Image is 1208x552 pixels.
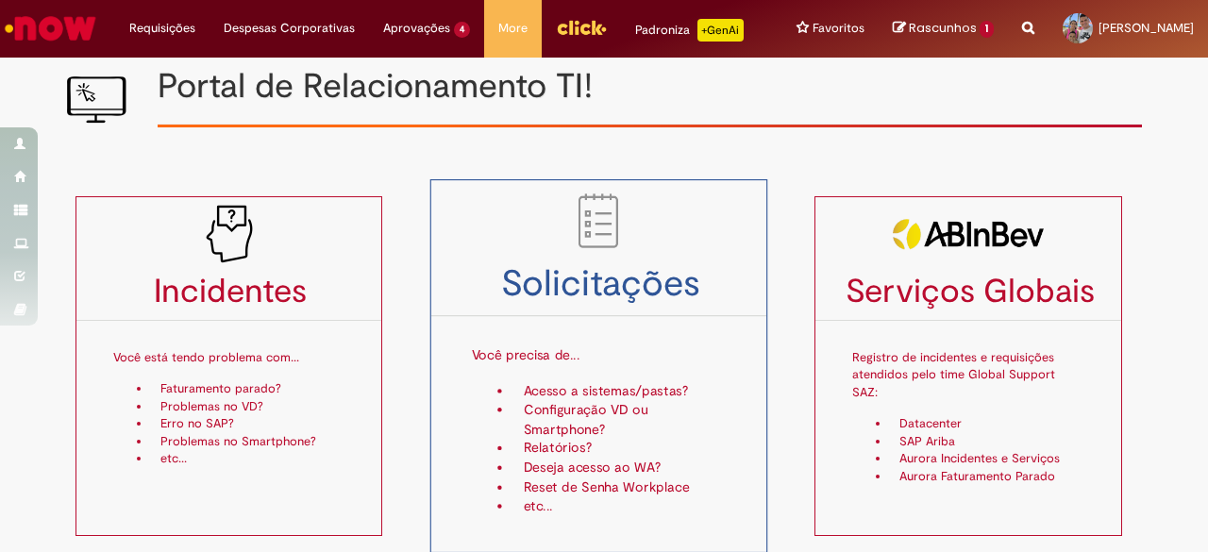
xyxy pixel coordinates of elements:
[852,326,1084,406] p: Registro de incidentes e requisições atendidos pelo time Global Support SAZ:
[697,19,744,42] p: +GenAi
[430,265,766,305] h3: Solicitações
[512,401,726,440] li: Configuração VD ou Smartphone?
[158,68,1142,106] h1: Portal de Relacionamento TI!
[512,440,726,459] li: Relatórios?
[512,478,726,497] li: Reset de Senha Workplace
[129,19,195,38] span: Requisições
[199,204,260,264] img: problem_it_V2.png
[498,19,528,38] span: More
[813,19,864,38] span: Favoritos
[512,459,726,477] li: Deseja acesso ao WA?
[151,433,345,451] li: Problemas no Smartphone?
[383,19,450,38] span: Aprovações
[890,433,1084,451] li: SAP Ariba
[454,22,470,38] span: 4
[151,398,345,416] li: Problemas no VD?
[66,68,126,128] img: IT_portal_V2.png
[471,322,726,372] p: Você precisa de...
[2,9,99,47] img: ServiceNow
[893,204,1044,264] img: servicosglobais2.png
[890,415,1084,433] li: Datacenter
[512,381,726,400] li: Acesso a sistemas/pastas?
[890,450,1084,468] li: Aurora Incidentes e Serviços
[565,188,631,254] img: to_do_list.png
[815,274,1120,310] h3: Serviços Globais
[224,19,355,38] span: Despesas Corporativas
[635,19,744,42] div: Padroniza
[1099,20,1194,36] span: [PERSON_NAME]
[980,21,994,38] span: 1
[556,13,607,42] img: click_logo_yellow_360x200.png
[890,468,1084,486] li: Aurora Faturamento Parado
[151,450,345,468] li: etc...
[151,380,345,398] li: Faturamento parado?
[151,415,345,433] li: Erro no SAP?
[76,274,381,310] h3: Incidentes
[113,326,345,371] p: Você está tendo problema com...
[512,497,726,516] li: etc...
[909,19,977,37] span: Rascunhos
[893,20,994,38] a: Rascunhos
